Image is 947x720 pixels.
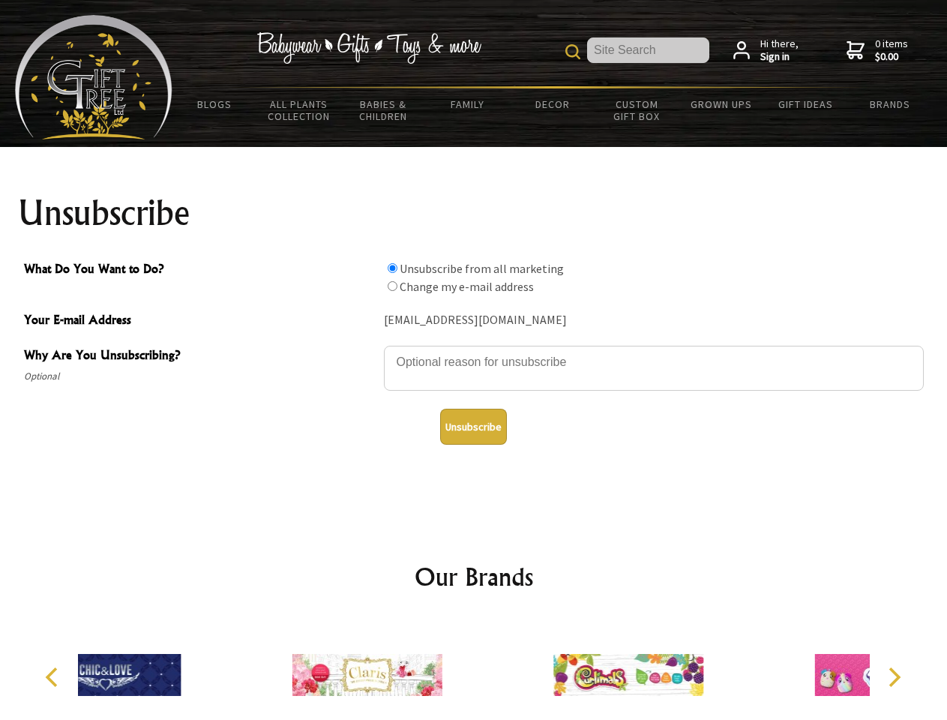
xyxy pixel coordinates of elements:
a: All Plants Collection [257,88,342,132]
a: BLOGS [172,88,257,120]
strong: $0.00 [875,50,908,64]
textarea: Why Are You Unsubscribing? [384,346,924,391]
input: Site Search [587,37,709,63]
div: [EMAIL_ADDRESS][DOMAIN_NAME] [384,309,924,332]
span: Optional [24,367,376,385]
a: 0 items$0.00 [847,37,908,64]
span: 0 items [875,37,908,64]
span: What Do You Want to Do? [24,259,376,281]
strong: Sign in [760,50,799,64]
span: Your E-mail Address [24,310,376,332]
button: Next [877,661,910,694]
a: Family [426,88,511,120]
button: Unsubscribe [440,409,507,445]
a: Hi there,Sign in [733,37,799,64]
label: Change my e-mail address [400,279,534,294]
a: Custom Gift Box [595,88,679,132]
button: Previous [37,661,70,694]
img: Babyware - Gifts - Toys and more... [15,15,172,139]
span: Why Are You Unsubscribing? [24,346,376,367]
a: Grown Ups [679,88,763,120]
a: Babies & Children [341,88,426,132]
img: Babywear - Gifts - Toys & more [256,32,481,64]
h1: Unsubscribe [18,195,930,231]
input: What Do You Want to Do? [388,263,397,273]
span: Hi there, [760,37,799,64]
label: Unsubscribe from all marketing [400,261,564,276]
a: Gift Ideas [763,88,848,120]
a: Brands [848,88,933,120]
h2: Our Brands [30,559,918,595]
a: Decor [510,88,595,120]
input: What Do You Want to Do? [388,281,397,291]
img: product search [565,44,580,59]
